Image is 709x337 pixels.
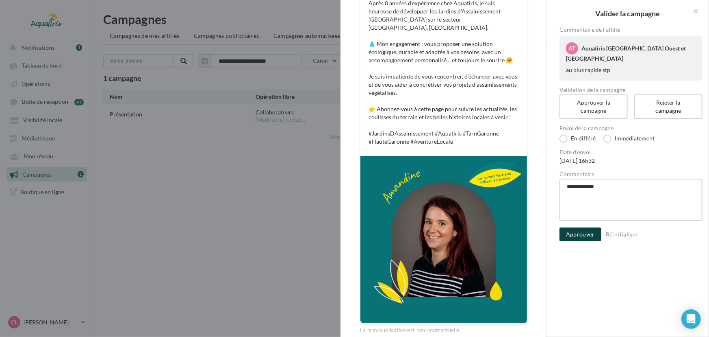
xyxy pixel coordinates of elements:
label: Validation de la campagne [559,87,702,93]
div: La prévisualisation est non-contractuelle [360,324,527,334]
label: En différé [559,135,596,143]
h2: Valider la campagne [559,10,696,17]
div: [DATE] 16h32 [559,157,702,165]
span: AT [569,44,576,53]
button: Réinitialiser [603,230,642,239]
div: Rejeter la campagne [644,98,693,115]
button: Approuver [559,228,601,241]
label: Envoi de la campagne [559,125,702,131]
label: Commentaire [559,171,702,177]
span: Aquatiris [GEOGRAPHIC_DATA] Ouest et [GEOGRAPHIC_DATA] [566,45,686,62]
label: Immédiatement [603,135,655,143]
span: Commentaire de l'affilié [559,27,702,33]
label: Date d'envoi [559,149,702,155]
div: Approuver la campagne [569,98,618,115]
div: Open Intercom Messenger [681,309,701,329]
div: au plus rapide stp [566,66,696,74]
